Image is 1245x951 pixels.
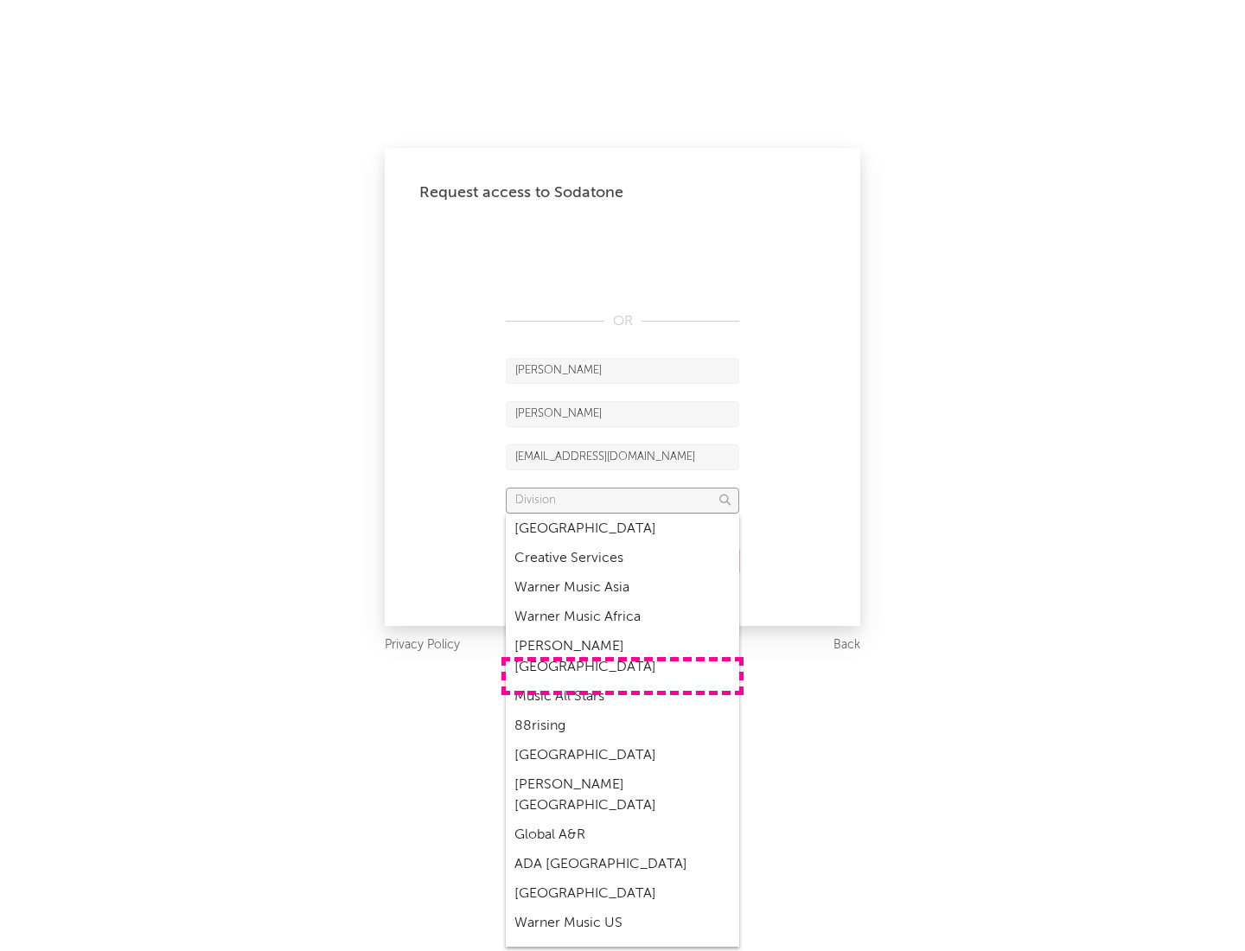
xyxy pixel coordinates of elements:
[506,712,739,741] div: 88rising
[385,635,460,656] a: Privacy Policy
[506,401,739,427] input: Last Name
[506,770,739,820] div: [PERSON_NAME] [GEOGRAPHIC_DATA]
[506,488,739,514] input: Division
[506,573,739,603] div: Warner Music Asia
[419,182,826,203] div: Request access to Sodatone
[506,820,739,850] div: Global A&R
[833,635,860,656] a: Back
[506,632,739,682] div: [PERSON_NAME] [GEOGRAPHIC_DATA]
[506,682,739,712] div: Music All Stars
[506,358,739,384] input: First Name
[506,514,739,544] div: [GEOGRAPHIC_DATA]
[506,909,739,938] div: Warner Music US
[506,444,739,470] input: Email
[506,603,739,632] div: Warner Music Africa
[506,741,739,770] div: [GEOGRAPHIC_DATA]
[506,311,739,332] div: OR
[506,850,739,879] div: ADA [GEOGRAPHIC_DATA]
[506,879,739,909] div: [GEOGRAPHIC_DATA]
[506,544,739,573] div: Creative Services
